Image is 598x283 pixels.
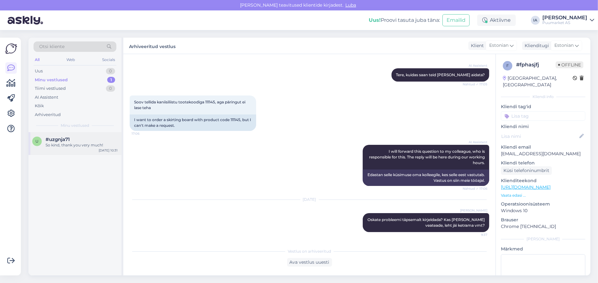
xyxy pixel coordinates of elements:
div: So kind, thank you very much! [46,142,118,148]
div: Puumarket AS [542,20,587,25]
span: 9:37 [464,232,487,237]
a: [PERSON_NAME]Puumarket AS [542,15,594,25]
div: Socials [101,56,116,64]
p: Chrome [TECHNICAL_ID] [501,223,585,230]
div: Kõik [35,103,44,109]
div: [DATE] [130,197,489,202]
div: # fphasjfj [516,61,556,69]
span: Luba [343,2,358,8]
div: [DATE] 10:31 [99,148,118,153]
span: Soov tellida kaniisiliistu tootekoodiga 111145, aga päringut ei lase teha [134,100,246,110]
p: Kliendi nimi [501,123,585,130]
span: I will forward this question to my colleague, who is responsible for this. The reply will be here... [369,149,486,165]
p: Windows 10 [501,207,585,214]
div: I want to order a skirting board with product code 111145, but I can't make a request. [130,114,256,131]
span: Offline [556,61,583,68]
b: Uus! [369,17,381,23]
button: Emailid [442,14,470,26]
span: Tere, kuidas saan teid [PERSON_NAME] aidata? [396,72,485,77]
div: Klienditugi [522,42,549,49]
div: Edastan selle küsimuse oma kolleegile, kes selle eest vastutab. Vastus on siin meie tööajal. [363,169,489,186]
img: Askly Logo [5,43,17,55]
span: AI Assistent [464,140,487,145]
span: Nähtud ✓ 17:06 [463,186,487,191]
div: Minu vestlused [35,77,68,83]
a: [URL][DOMAIN_NAME] [501,184,551,190]
div: Arhiveeritud [35,112,61,118]
div: Proovi tasuta juba täna: [369,16,440,24]
p: Kliendi email [501,144,585,151]
div: Kliendi info [501,94,585,100]
div: 0 [106,85,115,92]
div: Küsi telefoninumbrit [501,166,552,175]
div: Klient [468,42,484,49]
span: f [506,63,509,68]
span: 17:06 [132,131,155,136]
span: Nähtud ✓ 17:05 [463,82,487,87]
div: Aktiivne [477,15,516,26]
p: Vaata edasi ... [501,193,585,198]
span: Oskate probleemi täpsemalt kirjeldada? Kas [PERSON_NAME] veateade, leht jäi ketrama vmt? [367,217,486,228]
p: Klienditeekond [501,177,585,184]
span: Estonian [489,42,509,49]
div: [PERSON_NAME] [501,236,585,242]
p: Kliendi tag'id [501,103,585,110]
div: AI Assistent [35,94,58,101]
div: IA [531,16,540,25]
div: Tiimi vestlused [35,85,66,92]
p: Märkmed [501,246,585,252]
span: #uzgnja71 [46,137,70,142]
span: Otsi kliente [39,43,65,50]
p: Operatsioonisüsteem [501,201,585,207]
span: AI Assistent [464,63,487,68]
span: u [35,139,39,144]
p: [EMAIL_ADDRESS][DOMAIN_NAME] [501,151,585,157]
div: [PERSON_NAME] [542,15,587,20]
div: Web [65,56,77,64]
div: 1 [107,77,115,83]
div: Uus [35,68,43,74]
div: All [34,56,41,64]
input: Lisa tag [501,111,585,121]
div: Ava vestlus uuesti [287,258,332,267]
div: [GEOGRAPHIC_DATA], [GEOGRAPHIC_DATA] [503,75,573,88]
span: Estonian [554,42,574,49]
div: 0 [106,68,115,74]
span: Minu vestlused [61,123,89,128]
p: Brauser [501,217,585,223]
span: Vestlus on arhiveeritud [288,249,331,254]
label: Arhiveeritud vestlus [129,41,176,50]
input: Lisa nimi [501,133,578,140]
p: Kliendi telefon [501,160,585,166]
span: [PERSON_NAME] [460,208,487,213]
